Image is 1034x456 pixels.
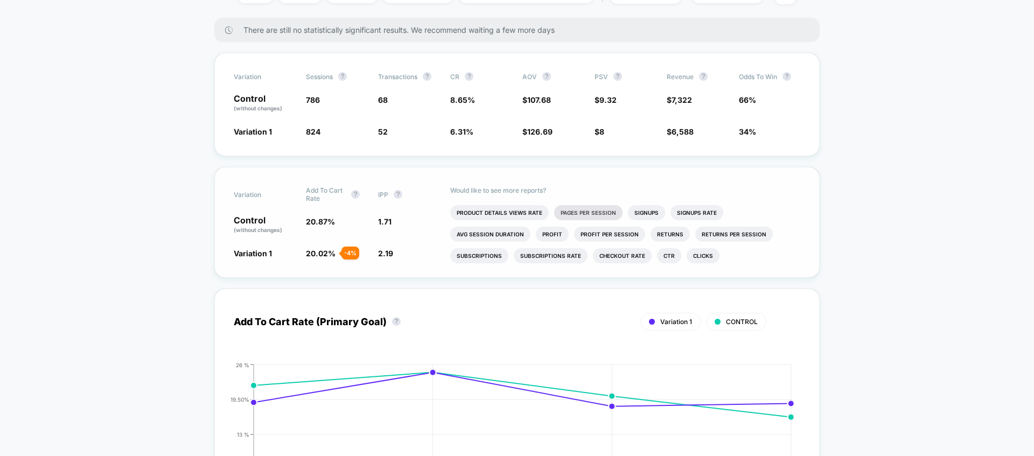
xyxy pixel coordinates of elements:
[306,217,335,226] span: 20.87 %
[613,72,622,81] button: ?
[465,72,473,81] button: ?
[527,127,553,136] span: 126.69
[234,105,282,111] span: (without changes)
[522,127,553,136] span: $
[450,95,475,104] span: 8.65 %
[514,248,588,263] li: Subscriptions Rate
[726,318,758,326] span: CONTROL
[230,396,249,403] tspan: 19.50%
[695,227,773,242] li: Returns Per Session
[378,249,393,258] span: 2.19
[306,127,320,136] span: 824
[306,249,336,258] span: 20.02 %
[378,217,392,226] span: 1.71
[667,95,692,104] span: $
[237,431,249,438] tspan: 13 %
[392,317,401,326] button: ?
[651,227,690,242] li: Returns
[522,95,551,104] span: $
[554,205,623,220] li: Pages Per Session
[699,72,708,81] button: ?
[236,362,249,368] tspan: 26 %
[394,190,402,199] button: ?
[660,318,692,326] span: Variation 1
[672,127,694,136] span: 6,588
[667,127,694,136] span: $
[234,127,272,136] span: Variation 1
[450,205,549,220] li: Product Details Views Rate
[687,248,719,263] li: Clicks
[593,248,652,263] li: Checkout Rate
[595,73,608,81] span: PSV
[527,95,551,104] span: 107.68
[536,227,569,242] li: Profit
[574,227,645,242] li: Profit Per Session
[522,73,537,81] span: AOV
[672,95,692,104] span: 7,322
[739,95,756,104] span: 66%
[670,205,723,220] li: Signups Rate
[599,127,604,136] span: 8
[450,127,473,136] span: 6.31 %
[783,72,791,81] button: ?
[739,127,756,136] span: 34%
[234,94,295,113] p: Control
[423,72,431,81] button: ?
[306,95,320,104] span: 786
[378,191,388,199] span: IPP
[234,72,293,81] span: Variation
[338,72,347,81] button: ?
[450,186,800,194] p: Would like to see more reports?
[378,127,388,136] span: 52
[378,73,417,81] span: Transactions
[341,247,359,259] div: - 4 %
[450,248,508,263] li: Subscriptions
[450,73,459,81] span: CR
[234,186,293,202] span: Variation
[306,186,346,202] span: Add To Cart Rate
[378,95,388,104] span: 68
[739,72,798,81] span: Odds to Win
[450,227,530,242] li: Avg Session Duration
[667,73,694,81] span: Revenue
[628,205,665,220] li: Signups
[306,73,333,81] span: Sessions
[595,127,604,136] span: $
[351,190,360,199] button: ?
[243,25,798,34] span: There are still no statistically significant results. We recommend waiting a few more days
[599,95,617,104] span: 9.32
[234,249,272,258] span: Variation 1
[234,227,282,233] span: (without changes)
[542,72,551,81] button: ?
[657,248,681,263] li: Ctr
[234,216,295,234] p: Control
[595,95,617,104] span: $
